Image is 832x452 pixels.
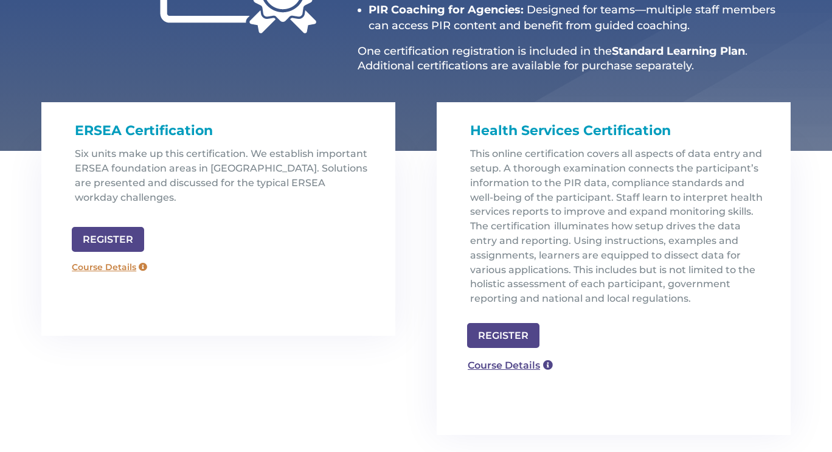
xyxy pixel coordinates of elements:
[612,44,745,58] strong: Standard Learning Plan
[66,258,153,277] a: Course Details
[369,2,791,33] li: Designed for teams—multiple staff members can access PIR content and benefit from guided coaching.
[461,354,560,377] a: Course Details
[470,122,671,139] span: Health Services Certification
[358,44,612,58] span: One certification registration is included in the
[467,323,539,348] a: REGISTER
[75,147,371,214] p: Six units make up this certification. We establish important ERSEA foundation areas in [GEOGRAPHI...
[358,44,747,72] span: . Additional certifications are available for purchase separately.
[72,227,144,252] a: REGISTER
[470,148,763,304] span: This online certification covers all aspects of data entry and setup. A thorough examination conn...
[369,3,524,16] strong: PIR Coaching for Agencies:
[75,122,213,139] span: ERSEA Certification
